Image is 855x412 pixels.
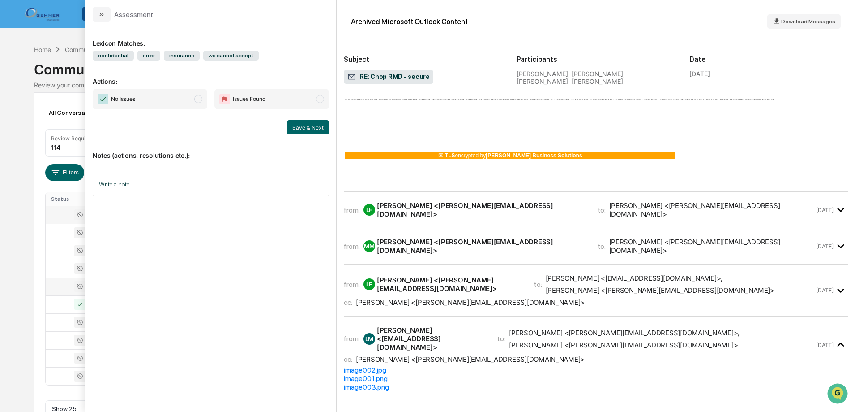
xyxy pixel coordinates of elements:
span: Data Lookup [18,200,56,209]
span: Attestations [74,183,111,192]
time: Tuesday, July 22, 2025 at 10:40:52 AM [816,207,834,213]
div: [DATE] [689,70,710,78]
span: from: [344,206,360,214]
div: LF [363,278,375,290]
img: Jack Rasmussen [9,113,23,128]
img: Checkmark [98,94,108,104]
span: No Issues [111,95,135,104]
span: [PERSON_NAME] [28,122,73,129]
div: MM [363,240,375,252]
div: Archived Microsoft Outlook Content [351,17,468,26]
div: Communications Archive [65,46,137,53]
img: Jack Rasmussen [9,138,23,152]
img: logo [21,5,64,22]
span: from: [344,242,360,251]
div: [PERSON_NAME] <[PERSON_NAME][EMAIL_ADDRESS][DOMAIN_NAME]> [356,298,585,307]
div: 114 [51,143,60,151]
div: [PERSON_NAME] <[PERSON_NAME][EMAIL_ADDRESS][DOMAIN_NAME]> [356,355,585,364]
h2: Subject [344,55,502,64]
span: cc: [344,298,352,307]
div: 🖐️ [9,184,16,191]
p: Notes (actions, resolutions etc.): [93,141,329,159]
button: Start new chat [152,71,163,82]
div: [PERSON_NAME] <[PERSON_NAME][EMAIL_ADDRESS][DOMAIN_NAME]> [546,286,774,295]
div: LM [363,333,375,345]
span: to: [598,242,606,251]
span: [DATE] [79,122,98,129]
img: 1746055101610-c473b297-6a78-478c-a979-82029cc54cd1 [18,122,25,130]
span: • [74,122,77,129]
span: from: [344,280,360,289]
div: image001.png [344,374,848,383]
div: image003.png [344,383,848,391]
span: [PERSON_NAME] [28,146,73,153]
div: Start new chat [40,69,147,78]
span: encrypted by [455,152,582,159]
a: 🔎Data Lookup [5,197,60,213]
div: 🔎 [9,201,16,208]
span: to: [497,334,505,343]
div: [PERSON_NAME] <[PERSON_NAME][EMAIL_ADDRESS][DOMAIN_NAME]> [609,201,814,218]
div: [PERSON_NAME] <[PERSON_NAME][EMAIL_ADDRESS][DOMAIN_NAME]> [509,341,738,349]
div: All Conversations [45,105,113,120]
img: 1746055101610-c473b297-6a78-478c-a979-82029cc54cd1 [18,147,25,154]
div: Home [34,46,51,53]
div: [PERSON_NAME] <[EMAIL_ADDRESS][DOMAIN_NAME]> [377,326,487,351]
button: Save & Next [287,120,329,134]
div: [PERSON_NAME] <[PERSON_NAME][EMAIL_ADDRESS][DOMAIN_NAME]> [377,238,587,255]
div: Assessment [114,10,153,19]
img: Flag [219,94,230,104]
div: [PERSON_NAME] <[PERSON_NAME][EMAIL_ADDRESS][DOMAIN_NAME]> , [509,329,740,337]
a: Powered byPylon [63,222,108,229]
span: to: [534,280,542,289]
time: Tuesday, July 22, 2025 at 10:47:26 AM [816,287,834,294]
time: Tuesday, July 22, 2025 at 10:49:12 AM [816,342,834,348]
div: 🗄️ [65,184,72,191]
div: Communications Archive [34,54,821,78]
div: Review Required [51,135,94,142]
span: RE: Chop RMD - secure [347,73,430,82]
th: Status [46,192,104,206]
span: Download Messages [781,18,835,25]
span: • [74,146,77,153]
button: See all [139,98,163,108]
div: [PERSON_NAME] <[EMAIL_ADDRESS][DOMAIN_NAME]> , [546,274,722,282]
p: Actions: [93,67,329,85]
span: to: [598,206,606,214]
span: TLS [445,152,455,159]
div: We're available if you need us! [40,78,123,85]
div: image002.jpg [344,366,848,374]
span: Pylon [89,222,108,229]
span: Preclearance [18,183,58,192]
span: ✉ [438,152,444,159]
span: confidential [93,51,134,61]
div: Review your communication records across channels [34,81,821,89]
span: insurance [164,51,200,61]
iframe: Open customer support [826,382,851,407]
span: from: [344,334,360,343]
a: 🖐️Preclearance [5,180,61,196]
time: Tuesday, July 22, 2025 at 10:41:26 AM [816,243,834,250]
div: [PERSON_NAME] <[PERSON_NAME][EMAIL_ADDRESS][DOMAIN_NAME]> [377,276,523,293]
a: 🗄️Attestations [61,180,115,196]
div: LF [363,204,375,216]
div: [PERSON_NAME] <[PERSON_NAME][EMAIL_ADDRESS][DOMAIN_NAME]> [377,201,587,218]
span: [PERSON_NAME] Business Solutions [486,152,582,159]
img: 8933085812038_c878075ebb4cc5468115_72.jpg [19,69,35,85]
span: Issues Found [233,95,265,104]
p: How can we help? [9,19,163,33]
h2: Date [689,55,848,64]
div: Past conversations [9,100,60,107]
div: [PERSON_NAME], [PERSON_NAME], [PERSON_NAME], [PERSON_NAME] [517,70,675,85]
span: error [137,51,160,61]
span: Thank you [344,404,372,412]
h2: Participants [517,55,675,64]
button: Download Messages [767,14,841,29]
img: 1746055101610-c473b297-6a78-478c-a979-82029cc54cd1 [9,69,25,85]
span: we cannot accept [203,51,259,61]
span: cc: [344,355,352,364]
button: Filters [45,164,84,181]
div: [PERSON_NAME] <[PERSON_NAME][EMAIL_ADDRESS][DOMAIN_NAME]> [609,238,814,255]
